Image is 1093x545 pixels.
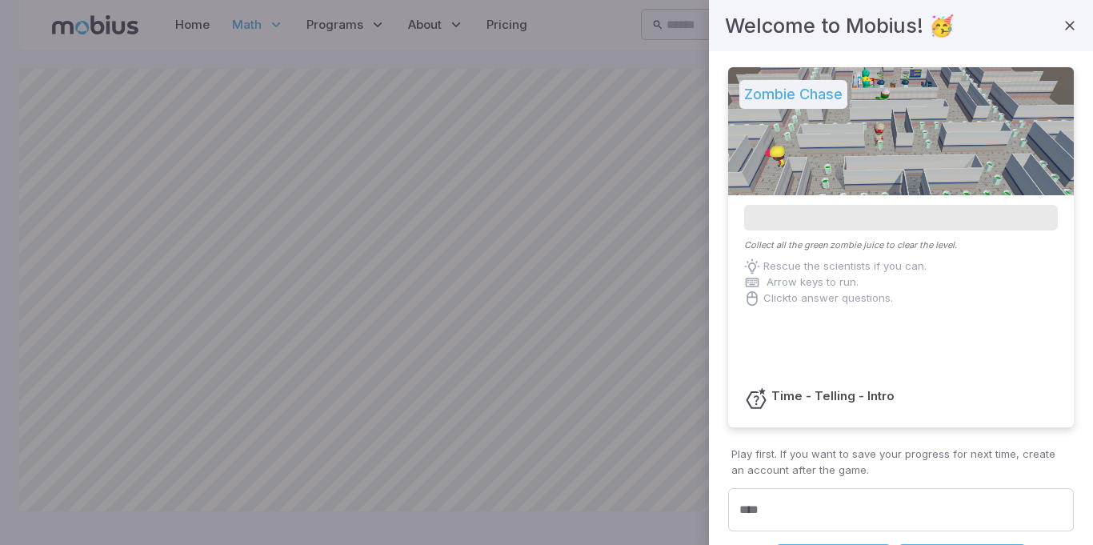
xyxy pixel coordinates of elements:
p: Click to answer questions. [763,291,893,307]
h4: Welcome to Mobius! 🥳 [725,10,955,42]
p: Play first. If you want to save your progress for next time, create an account after the game. [731,447,1071,479]
h6: Time - Telling - Intro [771,387,895,405]
p: Arrow keys to run. [767,275,859,291]
p: Collect all the green zombie juice to clear the level. [744,238,1058,252]
p: Rescue the scientists if you can. [763,258,927,275]
h5: Zombie Chase [739,80,847,109]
